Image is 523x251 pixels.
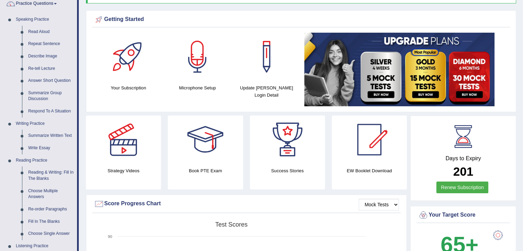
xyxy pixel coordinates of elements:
h4: Strategy Videos [86,167,161,174]
a: Re-order Paragraphs [25,203,77,216]
h4: Your Subscription [97,84,160,91]
h4: Book PTE Exam [168,167,243,174]
a: Renew Subscription [436,182,488,193]
a: Reading & Writing: Fill In The Blanks [25,166,77,185]
h4: Success Stories [250,167,325,174]
a: Choose Multiple Answers [25,185,77,203]
h4: Days to Expiry [418,155,508,162]
a: Write Essay [25,142,77,154]
text: 90 [108,234,112,239]
a: Choose Single Answer [25,228,77,240]
a: Repeat Sentence [25,38,77,50]
h4: Update [PERSON_NAME] Login Detail [236,84,298,99]
a: Answer Short Question [25,75,77,87]
div: Your Target Score [418,210,508,220]
a: Writing Practice [13,118,77,130]
b: 201 [453,165,473,178]
a: Reading Practice [13,154,77,167]
div: Getting Started [94,14,508,25]
img: small5.jpg [304,33,494,106]
a: Speaking Practice [13,13,77,26]
a: Read Aloud [25,26,77,38]
a: Summarize Group Discussion [25,87,77,105]
a: Respond To A Situation [25,105,77,118]
a: Fill In The Blanks [25,216,77,228]
tspan: Test scores [215,221,248,228]
a: Re-tell Lecture [25,63,77,75]
h4: EW Booklet Download [332,167,407,174]
div: Score Progress Chart [94,199,399,209]
a: Describe Image [25,50,77,63]
h4: Microphone Setup [166,84,229,91]
a: Summarize Written Text [25,130,77,142]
